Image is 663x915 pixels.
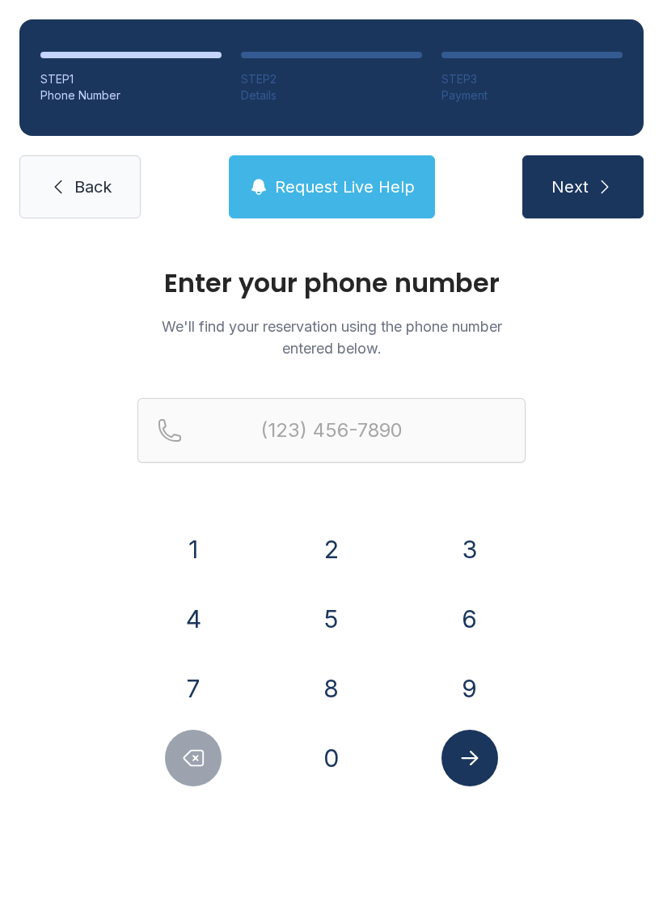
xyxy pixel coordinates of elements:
[441,87,623,104] div: Payment
[275,176,415,198] span: Request Live Help
[241,71,422,87] div: STEP 2
[303,660,360,717] button: 8
[40,87,222,104] div: Phone Number
[441,521,498,578] button: 3
[441,591,498,647] button: 6
[441,730,498,786] button: Submit lookup form
[165,591,222,647] button: 4
[40,71,222,87] div: STEP 1
[165,660,222,717] button: 7
[303,591,360,647] button: 5
[241,87,422,104] div: Details
[165,521,222,578] button: 1
[551,176,589,198] span: Next
[137,398,526,463] input: Reservation phone number
[303,521,360,578] button: 2
[441,71,623,87] div: STEP 3
[165,730,222,786] button: Delete number
[137,316,526,359] p: We'll find your reservation using the phone number entered below.
[137,270,526,296] h1: Enter your phone number
[441,660,498,717] button: 9
[74,176,112,198] span: Back
[303,730,360,786] button: 0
